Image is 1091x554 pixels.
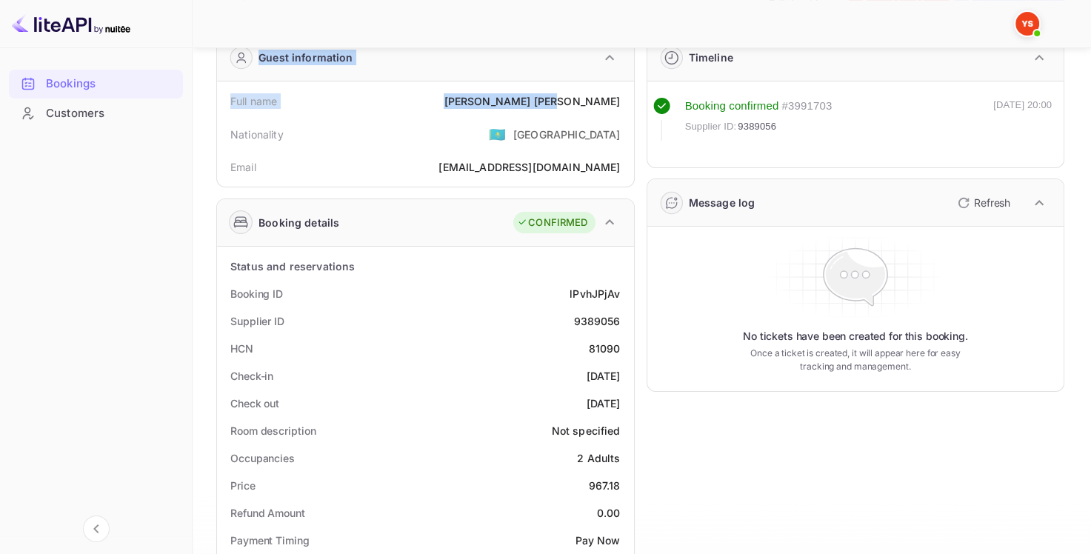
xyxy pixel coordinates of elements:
div: Booking confirmed [685,98,779,115]
div: [PERSON_NAME] [PERSON_NAME] [444,93,620,109]
div: Booking details [258,215,339,230]
div: Check out [230,396,279,411]
span: United States [489,121,506,147]
div: Supplier ID [230,313,284,329]
div: Payment Timing [230,533,310,548]
div: HCN [230,341,253,356]
div: # 3991703 [781,98,832,115]
div: Occupancies [230,450,295,466]
div: Full name [230,93,277,109]
div: [DATE] [587,396,621,411]
img: LiteAPI logo [12,12,130,36]
img: Yandex Support [1015,12,1039,36]
div: 0.00 [597,505,621,521]
div: Message log [689,195,755,210]
div: 81090 [589,341,621,356]
div: Pay Now [575,533,620,548]
div: Guest information [258,50,353,65]
div: 9389056 [573,313,620,329]
div: lPvhJPjAv [570,286,620,301]
div: [DATE] 20:00 [993,98,1052,141]
div: Room description [230,423,316,438]
div: Customers [46,105,176,122]
span: Supplier ID: [685,119,737,134]
div: Price [230,478,256,493]
div: Not specified [552,423,621,438]
div: Refund Amount [230,505,305,521]
div: Status and reservations [230,258,355,274]
div: Customers [9,99,183,128]
div: [EMAIL_ADDRESS][DOMAIN_NAME] [438,159,620,175]
div: Bookings [46,76,176,93]
a: Bookings [9,70,183,97]
div: Bookings [9,70,183,99]
a: Customers [9,99,183,127]
div: Email [230,159,256,175]
div: Check-in [230,368,273,384]
div: Timeline [689,50,733,65]
p: No tickets have been created for this booking. [743,329,968,344]
div: 2 Adults [577,450,620,466]
p: Refresh [974,195,1010,210]
p: Once a ticket is created, it will appear here for easy tracking and management. [744,347,967,373]
div: Booking ID [230,286,283,301]
button: Collapse navigation [83,515,110,542]
div: CONFIRMED [517,216,587,230]
div: 967.18 [589,478,621,493]
button: Refresh [949,191,1016,215]
div: [GEOGRAPHIC_DATA] [513,127,621,142]
div: [DATE] [587,368,621,384]
div: Nationality [230,127,284,142]
span: 9389056 [738,119,776,134]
